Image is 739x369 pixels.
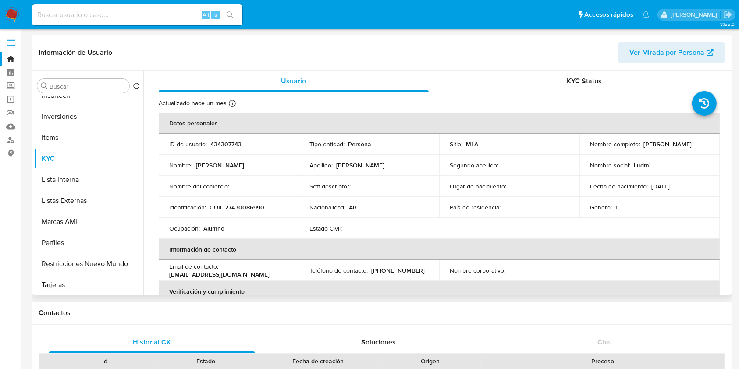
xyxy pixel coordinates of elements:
[615,203,619,211] p: F
[450,266,505,274] p: Nombre corporativo :
[590,182,648,190] p: Fecha de nacimiento :
[162,357,251,365] div: Estado
[39,309,725,317] h1: Contactos
[642,11,650,18] a: Notificaciones
[597,337,612,347] span: Chat
[450,140,462,148] p: Sitio :
[196,161,244,169] p: [PERSON_NAME]
[169,263,218,270] p: Email de contacto :
[60,357,149,365] div: Id
[169,161,192,169] p: Nombre :
[34,211,143,232] button: Marcas AML
[169,182,229,190] p: Nombre del comercio :
[34,169,143,190] button: Lista Interna
[371,266,425,274] p: [PHONE_NUMBER]
[39,48,112,57] h1: Información de Usuario
[567,76,602,86] span: KYC Status
[450,161,498,169] p: Segundo apellido :
[309,203,345,211] p: Nacionalidad :
[34,148,143,169] button: KYC
[34,274,143,295] button: Tarjetas
[584,10,633,19] span: Accesos rápidos
[263,357,373,365] div: Fecha de creación
[349,203,357,211] p: AR
[386,357,475,365] div: Origen
[466,140,478,148] p: MLA
[169,224,200,232] p: Ocupación :
[34,127,143,148] button: Items
[634,161,650,169] p: Ludmi
[487,357,718,365] div: Proceso
[309,224,342,232] p: Estado Civil :
[34,106,143,127] button: Inversiones
[671,11,720,19] p: eliana.eguerrero@mercadolibre.com
[309,266,368,274] p: Teléfono de contacto :
[502,161,504,169] p: -
[509,266,511,274] p: -
[590,203,612,211] p: Género :
[133,337,171,347] span: Historial CX
[590,140,640,148] p: Nombre completo :
[169,140,207,148] p: ID de usuario :
[32,9,242,21] input: Buscar usuario o caso...
[361,337,396,347] span: Soluciones
[345,224,347,232] p: -
[281,76,306,86] span: Usuario
[159,239,720,260] th: Información de contacto
[169,203,206,211] p: Identificación :
[221,9,239,21] button: search-icon
[133,82,140,92] button: Volver al orden por defecto
[348,140,371,148] p: Persona
[618,42,725,63] button: Ver Mirada por Persona
[504,203,506,211] p: -
[34,232,143,253] button: Perfiles
[354,182,356,190] p: -
[651,182,670,190] p: [DATE]
[643,140,692,148] p: [PERSON_NAME]
[214,11,217,19] span: s
[169,270,270,278] p: [EMAIL_ADDRESS][DOMAIN_NAME]
[159,99,227,107] p: Actualizado hace un mes
[34,190,143,211] button: Listas Externas
[590,161,630,169] p: Nombre social :
[309,140,345,148] p: Tipo entidad :
[309,161,333,169] p: Apellido :
[233,182,234,190] p: -
[450,182,506,190] p: Lugar de nacimiento :
[34,253,143,274] button: Restricciones Nuevo Mundo
[203,224,224,232] p: Alumno
[159,281,720,302] th: Verificación y cumplimiento
[510,182,512,190] p: -
[723,10,732,19] a: Salir
[50,82,126,90] input: Buscar
[210,203,264,211] p: CUIL 27430086990
[309,182,351,190] p: Soft descriptor :
[450,203,501,211] p: País de residencia :
[203,11,210,19] span: Alt
[629,42,704,63] span: Ver Mirada por Persona
[336,161,384,169] p: [PERSON_NAME]
[41,82,48,89] button: Buscar
[159,113,720,134] th: Datos personales
[210,140,242,148] p: 434307743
